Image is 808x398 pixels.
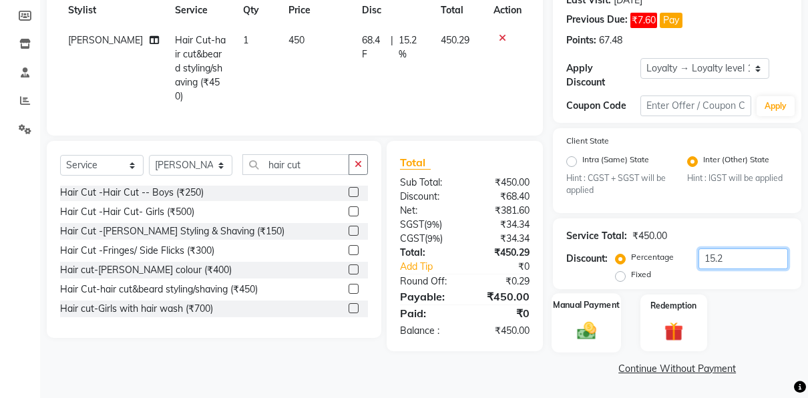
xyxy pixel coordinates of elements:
div: 67.48 [599,33,622,47]
label: Fixed [631,268,651,280]
div: Points: [566,33,596,47]
span: 9% [427,233,440,244]
div: Paid: [390,305,465,321]
div: Coupon Code [566,99,640,113]
div: ₹450.00 [632,229,667,243]
div: Hair Cut-hair cut&beard styling/shaving (₹450) [60,282,258,296]
img: _gift.svg [658,320,688,343]
input: Search or Scan [242,154,349,175]
small: Hint : IGST will be applied [687,172,788,184]
div: ₹0 [477,260,540,274]
span: Total [400,156,431,170]
span: 450 [288,34,305,46]
div: ( ) [390,232,465,246]
label: Inter (Other) State [703,154,769,170]
a: Continue Without Payment [556,362,799,376]
span: CGST [400,232,425,244]
div: Discount: [390,190,465,204]
label: Intra (Same) State [582,154,649,170]
button: Apply [757,96,795,116]
label: Client State [566,135,609,147]
div: ₹450.00 [465,324,540,338]
div: Round Off: [390,274,465,288]
label: Percentage [631,251,674,263]
div: Sub Total: [390,176,465,190]
span: | [391,33,393,61]
span: 68.4 F [362,33,385,61]
span: Hair Cut-hair cut&beard styling/shaving (₹450) [175,34,226,102]
div: Discount: [566,252,608,266]
img: _cash.svg [571,320,602,342]
div: Hair Cut -Hair Cut -- Boys (₹250) [60,186,204,200]
div: Total: [390,246,465,260]
span: SGST [400,218,424,230]
button: Pay [660,13,682,28]
div: Service Total: [566,229,627,243]
div: ₹34.34 [465,232,540,246]
div: Net: [390,204,465,218]
div: ₹450.29 [465,246,540,260]
span: 1 [243,34,248,46]
div: ₹450.00 [465,288,540,305]
small: Hint : CGST + SGST will be applied [566,172,667,197]
div: ₹0 [465,305,540,321]
div: ₹381.60 [465,204,540,218]
input: Enter Offer / Coupon Code [640,95,751,116]
div: Apply Discount [566,61,640,89]
span: ₹7.60 [630,13,657,28]
div: Hair Cut -Hair Cut- Girls (₹500) [60,205,194,219]
a: Add Tip [390,260,477,274]
div: ₹68.40 [465,190,540,204]
div: Hair Cut -Fringes/ Side Flicks (₹300) [60,244,214,258]
div: ( ) [390,218,465,232]
div: ₹34.34 [465,218,540,232]
span: 450.29 [441,34,469,46]
div: Hair Cut -[PERSON_NAME] Styling & Shaving (₹150) [60,224,284,238]
div: Hair cut-Girls with hair wash (₹700) [60,302,213,316]
span: 9% [427,219,439,230]
div: Hair cut-[PERSON_NAME] colour (₹400) [60,263,232,277]
div: Balance : [390,324,465,338]
div: Previous Due: [566,13,628,28]
span: [PERSON_NAME] [68,34,143,46]
div: Payable: [390,288,465,305]
div: ₹0.29 [465,274,540,288]
label: Redemption [650,300,696,312]
span: 15.2 % [399,33,425,61]
div: ₹450.00 [465,176,540,190]
label: Manual Payment [554,299,620,312]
